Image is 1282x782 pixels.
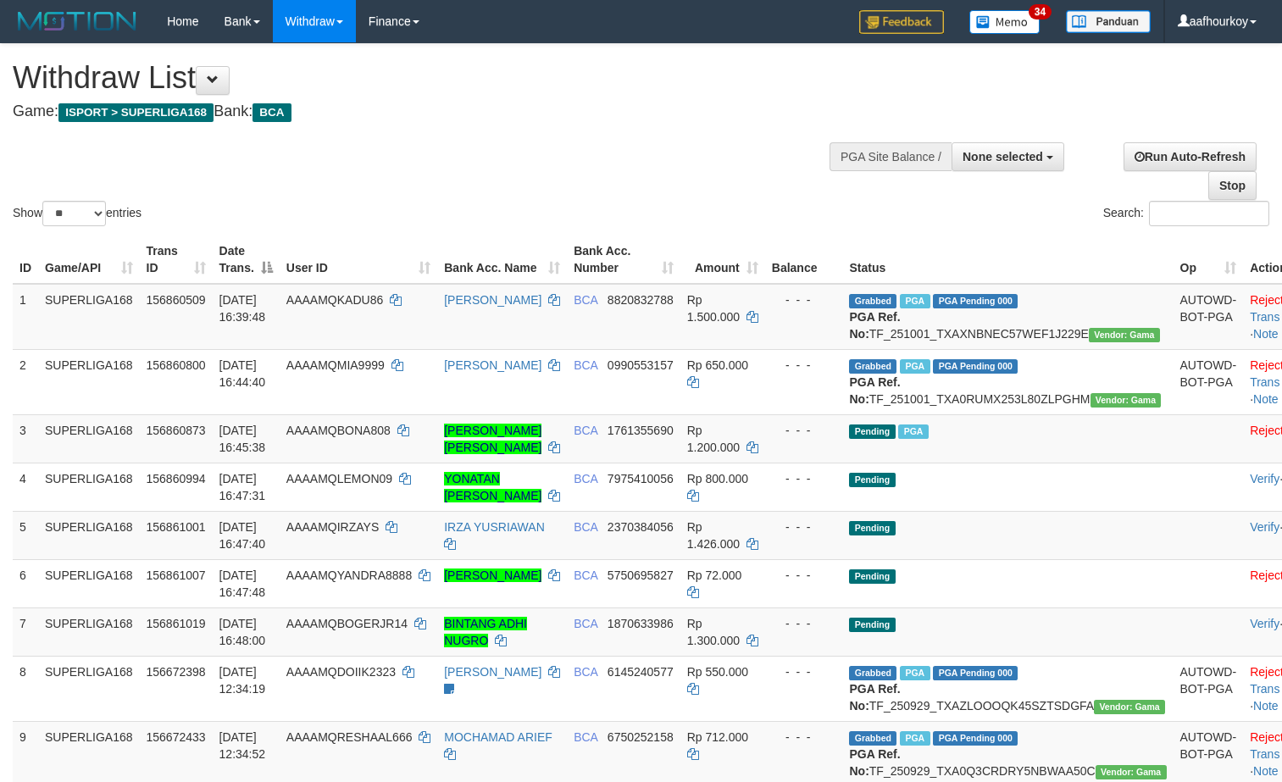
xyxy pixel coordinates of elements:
[13,236,38,284] th: ID
[13,607,38,656] td: 7
[13,284,38,350] td: 1
[444,617,527,647] a: BINTANG ADHI NUGRO
[1208,171,1257,200] a: Stop
[1250,617,1279,630] a: Verify
[219,472,266,502] span: [DATE] 16:47:31
[849,424,895,439] span: Pending
[574,617,597,630] span: BCA
[286,293,383,307] span: AAAAMQKADU86
[286,520,379,534] span: AAAAMQIRZAYS
[286,730,413,744] span: AAAAMQRESHAAL666
[219,665,266,696] span: [DATE] 12:34:19
[900,359,930,374] span: Marked by aafchhiseyha
[772,519,836,535] div: - - -
[849,618,895,632] span: Pending
[608,293,674,307] span: Copy 8820832788 to clipboard
[1103,201,1269,226] label: Search:
[849,473,895,487] span: Pending
[849,666,896,680] span: Grabbed
[1250,472,1279,485] a: Verify
[830,142,952,171] div: PGA Site Balance /
[849,569,895,584] span: Pending
[687,293,740,324] span: Rp 1.500.000
[219,293,266,324] span: [DATE] 16:39:48
[38,236,140,284] th: Game/API: activate to sort column ascending
[574,730,597,744] span: BCA
[147,293,206,307] span: 156860509
[437,236,567,284] th: Bank Acc. Name: activate to sort column ascending
[38,559,140,607] td: SUPERLIGA168
[608,665,674,679] span: Copy 6145240577 to clipboard
[859,10,944,34] img: Feedback.jpg
[687,424,740,454] span: Rp 1.200.000
[574,520,597,534] span: BCA
[219,617,266,647] span: [DATE] 16:48:00
[213,236,280,284] th: Date Trans.: activate to sort column descending
[147,730,206,744] span: 156672433
[444,730,552,744] a: MOCHAMAD ARIEF
[1174,349,1244,414] td: AUTOWD-BOT-PGA
[38,463,140,511] td: SUPERLIGA168
[286,665,396,679] span: AAAAMQDOIIK2323
[13,414,38,463] td: 3
[772,615,836,632] div: - - -
[849,747,900,778] b: PGA Ref. No:
[147,520,206,534] span: 156861001
[608,617,674,630] span: Copy 1870633986 to clipboard
[567,236,680,284] th: Bank Acc. Number: activate to sort column ascending
[280,236,437,284] th: User ID: activate to sort column ascending
[574,665,597,679] span: BCA
[900,666,930,680] span: Marked by aafsoycanthlai
[687,358,748,372] span: Rp 650.000
[444,358,541,372] a: [PERSON_NAME]
[849,375,900,406] b: PGA Ref. No:
[687,730,748,744] span: Rp 712.000
[933,359,1018,374] span: PGA Pending
[933,731,1018,746] span: PGA Pending
[1091,393,1162,408] span: Vendor URL: https://trx31.1velocity.biz
[574,358,597,372] span: BCA
[608,730,674,744] span: Copy 6750252158 to clipboard
[772,422,836,439] div: - - -
[1096,765,1167,779] span: Vendor URL: https://trx31.1velocity.biz
[933,666,1018,680] span: PGA Pending
[286,472,392,485] span: AAAAMQLEMON09
[286,568,412,582] span: AAAAMQYANDRA8888
[849,310,900,341] b: PGA Ref. No:
[147,568,206,582] span: 156861007
[147,617,206,630] span: 156861019
[13,349,38,414] td: 2
[13,559,38,607] td: 6
[687,665,748,679] span: Rp 550.000
[1066,10,1151,33] img: panduan.png
[1250,520,1279,534] a: Verify
[1174,656,1244,721] td: AUTOWD-BOT-PGA
[13,656,38,721] td: 8
[1253,699,1279,713] a: Note
[842,349,1173,414] td: TF_251001_TXA0RUMX253L80ZLPGHM
[286,617,408,630] span: AAAAMQBOGERJR14
[42,201,106,226] select: Showentries
[574,293,597,307] span: BCA
[1253,392,1279,406] a: Note
[1253,327,1279,341] a: Note
[219,730,266,761] span: [DATE] 12:34:52
[772,357,836,374] div: - - -
[1089,328,1160,342] span: Vendor URL: https://trx31.1velocity.biz
[286,424,391,437] span: AAAAMQBONA808
[842,656,1173,721] td: TF_250929_TXAZLOOOQK45SZTSDGFA
[13,511,38,559] td: 5
[898,424,928,439] span: Marked by aafchhiseyha
[286,358,385,372] span: AAAAMQMIA9999
[58,103,214,122] span: ISPORT > SUPERLIGA168
[772,663,836,680] div: - - -
[772,470,836,487] div: - - -
[444,424,541,454] a: [PERSON_NAME] [PERSON_NAME]
[772,729,836,746] div: - - -
[444,665,541,679] a: [PERSON_NAME]
[38,414,140,463] td: SUPERLIGA168
[772,291,836,308] div: - - -
[219,568,266,599] span: [DATE] 16:47:48
[608,424,674,437] span: Copy 1761355690 to clipboard
[687,472,748,485] span: Rp 800.000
